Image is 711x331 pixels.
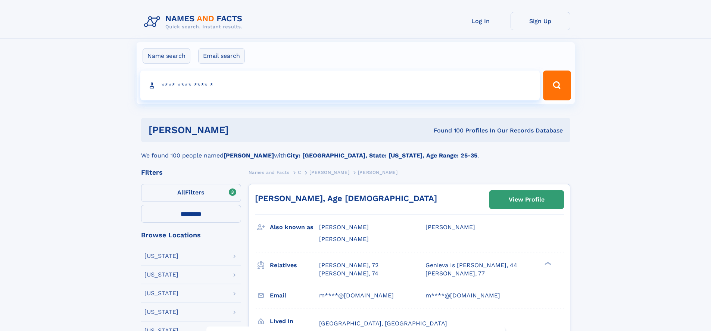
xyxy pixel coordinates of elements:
div: View Profile [509,191,545,208]
span: [PERSON_NAME] [358,170,398,175]
div: Found 100 Profiles In Our Records Database [331,127,563,135]
div: [US_STATE] [144,290,178,296]
div: [US_STATE] [144,253,178,259]
div: Browse Locations [141,232,241,238]
span: C [298,170,301,175]
a: [PERSON_NAME] [309,168,349,177]
a: Names and Facts [249,168,290,177]
label: Filters [141,184,241,202]
div: Filters [141,169,241,176]
a: Genieva Is [PERSON_NAME], 44 [425,261,517,269]
span: [PERSON_NAME] [319,224,369,231]
h3: Lived in [270,315,319,328]
span: All [177,189,185,196]
h3: Email [270,289,319,302]
a: [PERSON_NAME], Age [DEMOGRAPHIC_DATA] [255,194,437,203]
img: Logo Names and Facts [141,12,249,32]
div: We found 100 people named with . [141,142,570,160]
h3: Relatives [270,259,319,272]
a: [PERSON_NAME], 77 [425,269,485,278]
button: Search Button [543,71,571,100]
div: [US_STATE] [144,272,178,278]
a: Log In [451,12,511,30]
h1: [PERSON_NAME] [149,125,331,135]
a: C [298,168,301,177]
span: [PERSON_NAME] [425,224,475,231]
a: [PERSON_NAME], 74 [319,269,378,278]
span: [PERSON_NAME] [319,235,369,243]
a: [PERSON_NAME], 72 [319,261,378,269]
span: [PERSON_NAME] [309,170,349,175]
div: ❯ [543,261,552,266]
div: [US_STATE] [144,309,178,315]
span: [GEOGRAPHIC_DATA], [GEOGRAPHIC_DATA] [319,320,447,327]
label: Name search [143,48,190,64]
a: Sign Up [511,12,570,30]
a: View Profile [490,191,564,209]
h3: Also known as [270,221,319,234]
b: [PERSON_NAME] [224,152,274,159]
b: City: [GEOGRAPHIC_DATA], State: [US_STATE], Age Range: 25-35 [287,152,477,159]
label: Email search [198,48,245,64]
input: search input [140,71,540,100]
